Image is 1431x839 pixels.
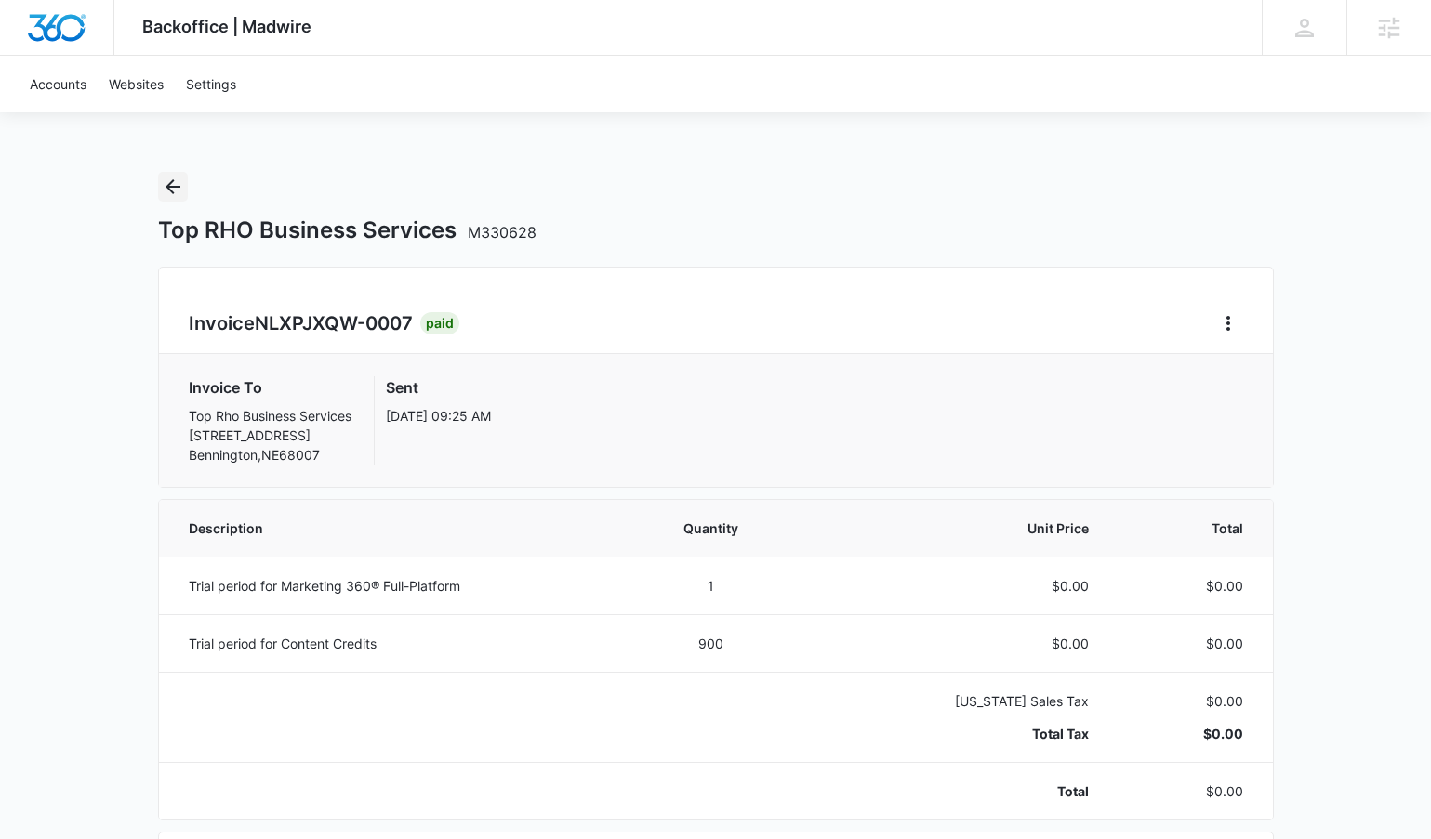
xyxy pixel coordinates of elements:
[386,376,491,399] h3: Sent
[820,781,1089,801] p: Total
[158,172,188,202] button: Back
[624,614,799,672] td: 900
[820,724,1089,743] p: Total Tax
[624,557,799,614] td: 1
[189,376,351,399] h3: Invoice To
[255,312,413,334] span: NLXPJXQW-0007
[1213,308,1243,338] button: Home
[468,223,537,242] span: M330628
[820,634,1089,653] p: $0.00
[420,312,459,334] div: Paid
[820,576,1089,596] p: $0.00
[646,518,776,538] span: Quantity
[142,17,311,36] span: Backoffice | Madwire
[189,406,351,465] p: Top Rho Business Services [STREET_ADDRESS] Bennington , NE 68007
[19,56,98,112] a: Accounts
[98,56,175,112] a: Websites
[189,309,420,337] h2: Invoice
[189,634,602,653] p: Trial period for Content Credits
[1133,724,1243,743] p: $0.00
[175,56,247,112] a: Settings
[189,576,602,596] p: Trial period for Marketing 360® Full-Platform
[1133,518,1243,538] span: Total
[1133,576,1243,596] p: $0.00
[820,518,1089,538] span: Unit Price
[189,518,602,538] span: Description
[820,691,1089,711] p: [US_STATE] Sales Tax
[158,216,537,244] h1: Top RHO Business Services
[1133,634,1243,653] p: $0.00
[1133,691,1243,711] p: $0.00
[1133,781,1243,801] p: $0.00
[386,406,491,426] p: [DATE] 09:25 AM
